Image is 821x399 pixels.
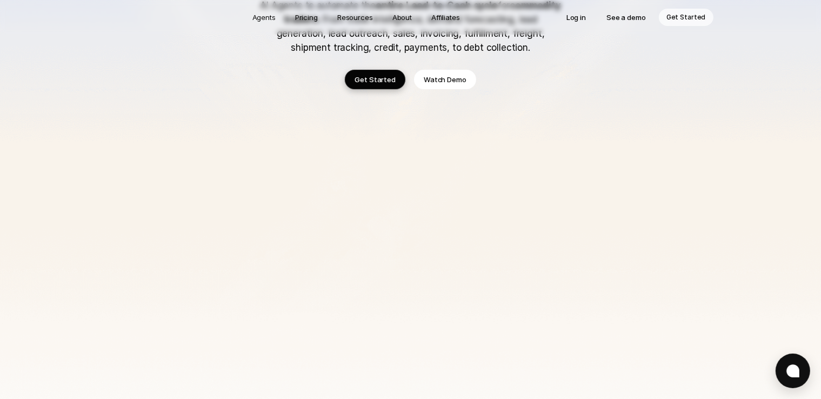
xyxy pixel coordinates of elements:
[666,12,706,23] p: Get Started
[252,12,276,23] p: Agents
[337,12,373,23] p: Resources
[331,9,379,26] a: Resources
[431,12,460,23] p: Affiliates
[386,9,418,26] a: About
[424,74,466,85] p: Watch Demo
[246,9,282,26] a: Agents
[599,9,653,26] a: See a demo
[414,70,476,89] a: Watch Demo
[559,9,593,26] a: Log in
[295,12,318,23] p: Pricing
[659,9,713,26] a: Get Started
[566,12,586,23] p: Log in
[606,12,646,23] p: See a demo
[345,70,405,89] a: Get Started
[289,9,324,26] a: Pricing
[425,9,466,26] a: Affiliates
[392,12,412,23] p: About
[355,74,396,85] p: Get Started
[776,354,810,388] button: Open chat window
